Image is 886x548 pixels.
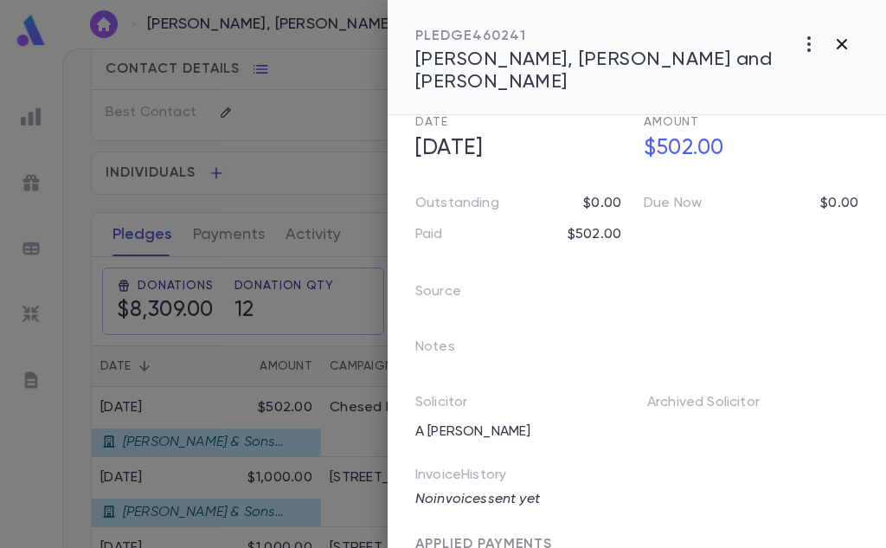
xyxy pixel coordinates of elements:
[568,226,621,243] p: $502.00
[415,491,858,508] p: No invoices sent yet
[583,195,621,212] p: $0.00
[415,195,499,212] p: Outstanding
[405,131,630,167] h5: [DATE]
[415,394,467,418] p: Solicitor
[415,50,772,92] span: [PERSON_NAME], [PERSON_NAME] and [PERSON_NAME]
[633,131,858,167] h5: $502.00
[820,195,858,212] p: $0.00
[415,116,447,128] span: Date
[644,116,699,128] span: Amount
[405,418,626,446] div: A [PERSON_NAME]
[647,389,787,423] p: Archived Solicitor
[415,467,858,491] p: Invoice History
[415,333,483,368] p: Notes
[644,195,702,212] p: Due Now
[415,278,489,313] p: Source
[415,226,443,243] p: Paid
[415,28,793,45] div: PLEDGE 460241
